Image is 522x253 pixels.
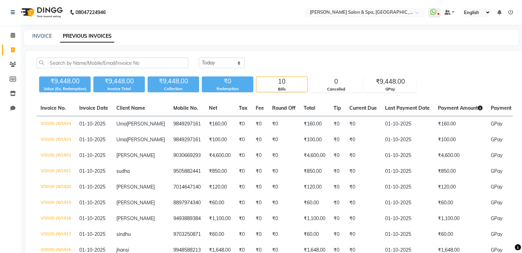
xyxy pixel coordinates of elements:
[385,105,430,111] span: Last Payment Date
[381,195,434,211] td: 01-10-2025
[79,121,105,127] span: 01-10-2025
[268,116,300,132] td: ₹0
[272,105,295,111] span: Round Off
[235,148,252,164] td: ₹0
[127,121,165,127] span: [PERSON_NAME]
[79,152,105,158] span: 01-10-2025
[381,116,434,132] td: 01-10-2025
[365,77,416,86] div: ₹9,448.00
[381,164,434,179] td: 01-10-2025
[79,200,105,206] span: 01-10-2025
[93,86,145,92] div: Invoice Total
[116,136,127,143] span: Uma
[491,215,502,221] span: GPay
[434,148,487,164] td: ₹4,600.00
[202,86,253,92] div: Redemption
[434,132,487,148] td: ₹100.00
[491,200,502,206] span: GPay
[116,231,131,237] span: sindhu
[334,105,341,111] span: Tip
[311,86,361,92] div: Cancelled
[205,179,235,195] td: ₹120.00
[329,164,345,179] td: ₹0
[300,211,329,227] td: ₹1,100.00
[256,86,307,92] div: Bills
[491,152,502,158] span: GPay
[36,195,75,211] td: V/2025-26/1919
[345,148,381,164] td: ₹0
[434,179,487,195] td: ₹120.00
[116,152,155,158] span: [PERSON_NAME]
[345,132,381,148] td: ₹0
[381,227,434,242] td: 01-10-2025
[79,136,105,143] span: 01-10-2025
[381,211,434,227] td: 01-10-2025
[169,195,205,211] td: 8897974340
[39,86,91,92] div: Value (Ex. Redemption)
[235,116,252,132] td: ₹0
[36,211,75,227] td: V/2025-26/1918
[116,168,130,174] span: sudha
[36,227,75,242] td: V/2025-26/1917
[235,132,252,148] td: ₹0
[434,116,487,132] td: ₹160.00
[148,76,199,86] div: ₹9,448.00
[268,179,300,195] td: ₹0
[300,132,329,148] td: ₹100.00
[127,136,165,143] span: [PERSON_NAME]
[345,116,381,132] td: ₹0
[311,77,361,86] div: 0
[329,132,345,148] td: ₹0
[252,148,268,164] td: ₹0
[300,227,329,242] td: ₹60.00
[79,105,108,111] span: Invoice Date
[345,227,381,242] td: ₹0
[36,132,75,148] td: V/2025-26/1923
[345,179,381,195] td: ₹0
[36,164,75,179] td: V/2025-26/1921
[252,179,268,195] td: ₹0
[329,179,345,195] td: ₹0
[300,195,329,211] td: ₹60.00
[79,184,105,190] span: 01-10-2025
[116,215,155,221] span: [PERSON_NAME]
[116,121,127,127] span: Uma
[60,30,114,43] a: PREVIOUS INVOICES
[235,227,252,242] td: ₹0
[381,148,434,164] td: 01-10-2025
[256,77,307,86] div: 10
[79,231,105,237] span: 01-10-2025
[169,164,205,179] td: 9505882441
[36,148,75,164] td: V/2025-26/1922
[491,231,502,237] span: GPay
[329,211,345,227] td: ₹0
[345,195,381,211] td: ₹0
[491,136,502,143] span: GPay
[205,164,235,179] td: ₹850.00
[329,227,345,242] td: ₹0
[235,179,252,195] td: ₹0
[169,179,205,195] td: 7014647140
[345,164,381,179] td: ₹0
[148,86,199,92] div: Collection
[79,215,105,221] span: 01-10-2025
[252,132,268,148] td: ₹0
[268,211,300,227] td: ₹0
[79,247,105,253] span: 01-10-2025
[434,164,487,179] td: ₹850.00
[365,86,416,92] div: GPay
[252,116,268,132] td: ₹0
[345,211,381,227] td: ₹0
[169,227,205,242] td: 9703250871
[173,105,198,111] span: Mobile No.
[116,200,155,206] span: [PERSON_NAME]
[116,105,145,111] span: Client Name
[329,148,345,164] td: ₹0
[36,116,75,132] td: V/2025-26/1924
[434,211,487,227] td: ₹1,100.00
[209,105,217,111] span: Net
[252,164,268,179] td: ₹0
[268,132,300,148] td: ₹0
[116,247,129,253] span: jhansi
[205,195,235,211] td: ₹60.00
